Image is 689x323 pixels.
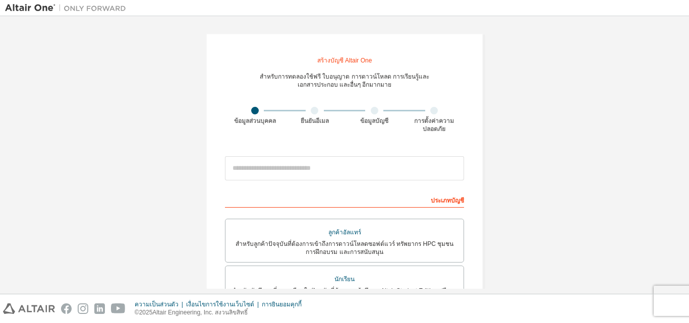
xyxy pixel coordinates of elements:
[262,301,302,308] font: การยินยอมคุกกี้
[5,3,131,13] img: อัลแทร์วัน
[334,276,355,283] font: นักเรียน
[317,57,372,64] font: สร้างบัญชี Altair One
[234,117,276,124] font: ข้อมูลส่วนบุคคล
[78,303,88,314] img: instagram.svg
[139,309,153,316] font: 2025
[186,301,254,308] font: เงื่อนไขการใช้งานเว็บไซต์
[111,303,126,314] img: youtube.svg
[328,229,361,236] font: ลูกค้าอัลแทร์
[94,303,105,314] img: linkedin.svg
[3,303,55,314] img: altair_logo.svg
[260,73,429,80] font: สำหรับการทดลองใช้ฟรี ใบอนุญาต การดาวน์โหลด การเรียนรู้และ
[360,117,388,124] font: ข้อมูลบัญชี
[135,309,139,316] font: ©
[152,309,248,316] font: Altair Engineering, Inc. สงวนลิขสิทธิ์
[431,197,464,204] font: ประเภทบัญชี
[236,240,453,255] font: สำหรับลูกค้าปัจจุบันที่ต้องการเข้าถึงการดาวน์โหลดซอฟต์แวร์ ทรัพยากร HPC ชุมชน การฝึกอบรม และการสน...
[301,117,329,124] font: ยืนยันอีเมล
[135,301,179,308] font: ความเป็นส่วนตัว
[414,117,454,133] font: การตั้งค่าความปลอดภัย
[61,303,72,314] img: facebook.svg
[232,287,457,302] font: สำหรับนักศึกษาที่ลงทะเบียนในปัจจุบันที่ต้องการเข้าถึงชุด Altair Student Edition ฟรีและทรัพยากรนัก...
[298,81,392,88] font: เอกสารประกอบ และอื่นๆ อีกมากมาย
